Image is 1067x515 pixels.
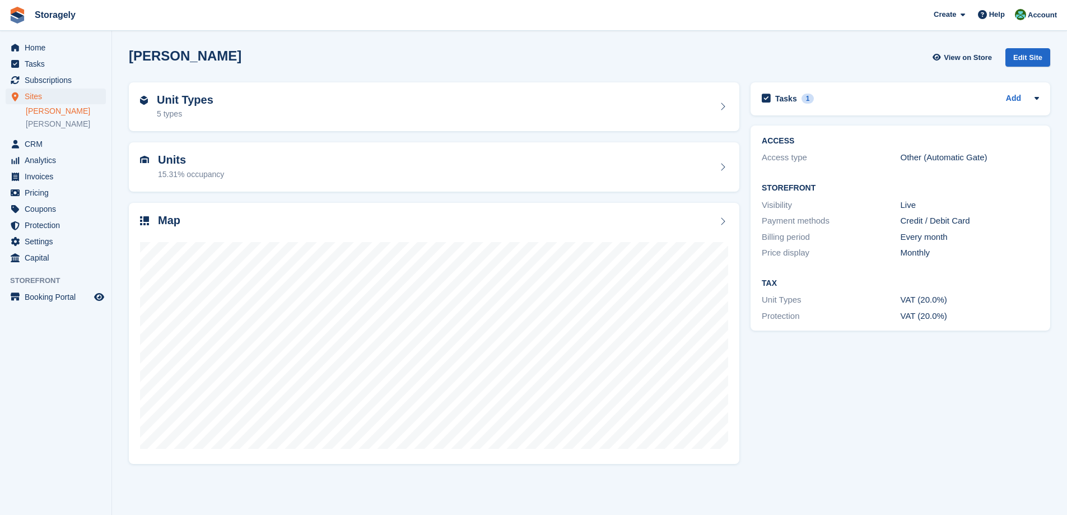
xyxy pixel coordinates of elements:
[1005,48,1050,67] div: Edit Site
[1006,92,1021,105] a: Add
[30,6,80,24] a: Storagely
[6,40,106,55] a: menu
[901,231,1039,244] div: Every month
[25,169,92,184] span: Invoices
[25,152,92,168] span: Analytics
[25,136,92,152] span: CRM
[25,201,92,217] span: Coupons
[775,94,797,104] h2: Tasks
[92,290,106,304] a: Preview store
[25,89,92,104] span: Sites
[762,199,900,212] div: Visibility
[25,40,92,55] span: Home
[25,217,92,233] span: Protection
[9,7,26,24] img: stora-icon-8386f47178a22dfd0bd8f6a31ec36ba5ce8667c1dd55bd0f319d3a0aa187defe.svg
[6,169,106,184] a: menu
[1005,48,1050,71] a: Edit Site
[762,247,900,259] div: Price display
[931,48,996,67] a: View on Store
[944,52,992,63] span: View on Store
[129,82,739,132] a: Unit Types 5 types
[140,156,149,164] img: unit-icn-7be61d7bf1b0ce9d3e12c5938cc71ed9869f7b940bace4675aadf7bd6d80202e.svg
[158,154,224,166] h2: Units
[1015,9,1026,20] img: Notifications
[25,72,92,88] span: Subscriptions
[934,9,956,20] span: Create
[901,151,1039,164] div: Other (Automatic Gate)
[158,214,180,227] h2: Map
[802,94,814,104] div: 1
[25,56,92,72] span: Tasks
[762,310,900,323] div: Protection
[901,199,1039,212] div: Live
[158,169,224,180] div: 15.31% occupancy
[989,9,1005,20] span: Help
[6,72,106,88] a: menu
[762,279,1039,288] h2: Tax
[25,185,92,201] span: Pricing
[762,231,900,244] div: Billing period
[762,151,900,164] div: Access type
[6,250,106,266] a: menu
[157,94,213,106] h2: Unit Types
[762,137,1039,146] h2: ACCESS
[901,310,1039,323] div: VAT (20.0%)
[901,247,1039,259] div: Monthly
[6,289,106,305] a: menu
[26,119,106,129] a: [PERSON_NAME]
[25,250,92,266] span: Capital
[6,201,106,217] a: menu
[25,234,92,249] span: Settings
[25,289,92,305] span: Booking Portal
[140,216,149,225] img: map-icn-33ee37083ee616e46c38cad1a60f524a97daa1e2b2c8c0bc3eb3415660979fc1.svg
[6,56,106,72] a: menu
[6,185,106,201] a: menu
[762,184,1039,193] h2: Storefront
[6,217,106,233] a: menu
[762,215,900,228] div: Payment methods
[129,142,739,192] a: Units 15.31% occupancy
[10,275,111,286] span: Storefront
[26,106,106,117] a: [PERSON_NAME]
[129,48,241,63] h2: [PERSON_NAME]
[762,294,900,307] div: Unit Types
[901,294,1039,307] div: VAT (20.0%)
[6,89,106,104] a: menu
[901,215,1039,228] div: Credit / Debit Card
[6,136,106,152] a: menu
[140,96,148,105] img: unit-type-icn-2b2737a686de81e16bb02015468b77c625bbabd49415b5ef34ead5e3b44a266d.svg
[157,108,213,120] div: 5 types
[6,152,106,168] a: menu
[6,234,106,249] a: menu
[1028,10,1057,21] span: Account
[129,203,739,465] a: Map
